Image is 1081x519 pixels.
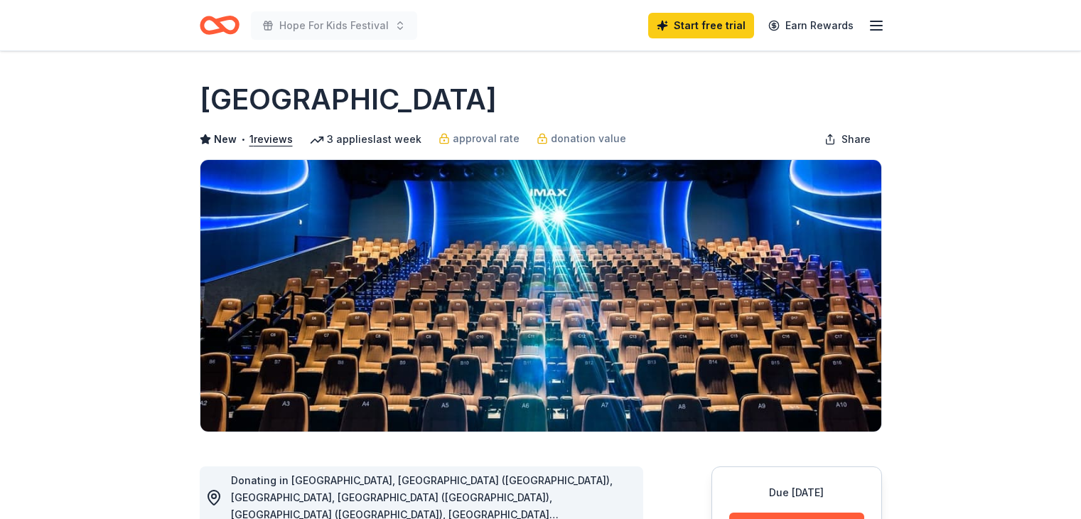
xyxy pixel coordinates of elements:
[214,131,237,148] span: New
[453,130,520,147] span: approval rate
[249,131,293,148] button: 1reviews
[729,484,864,501] div: Due [DATE]
[200,80,497,119] h1: [GEOGRAPHIC_DATA]
[760,13,862,38] a: Earn Rewards
[439,130,520,147] a: approval rate
[310,131,421,148] div: 3 applies last week
[841,131,871,148] span: Share
[279,17,389,34] span: Hope For Kids Festival
[551,130,626,147] span: donation value
[200,9,240,42] a: Home
[200,160,881,432] img: Image for Cinépolis
[648,13,754,38] a: Start free trial
[251,11,417,40] button: Hope For Kids Festival
[813,125,882,154] button: Share
[240,134,245,145] span: •
[537,130,626,147] a: donation value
